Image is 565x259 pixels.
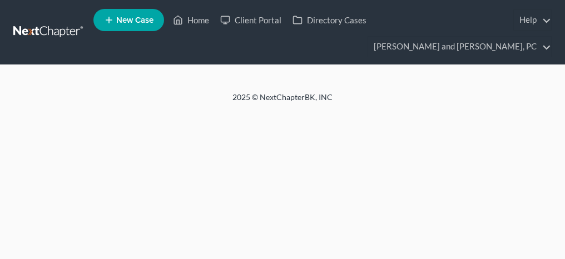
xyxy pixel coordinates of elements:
[167,10,215,30] a: Home
[368,37,551,57] a: [PERSON_NAME] and [PERSON_NAME], PC
[514,10,551,30] a: Help
[93,9,164,31] new-legal-case-button: New Case
[16,92,549,112] div: 2025 © NextChapterBK, INC
[215,10,287,30] a: Client Portal
[287,10,372,30] a: Directory Cases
